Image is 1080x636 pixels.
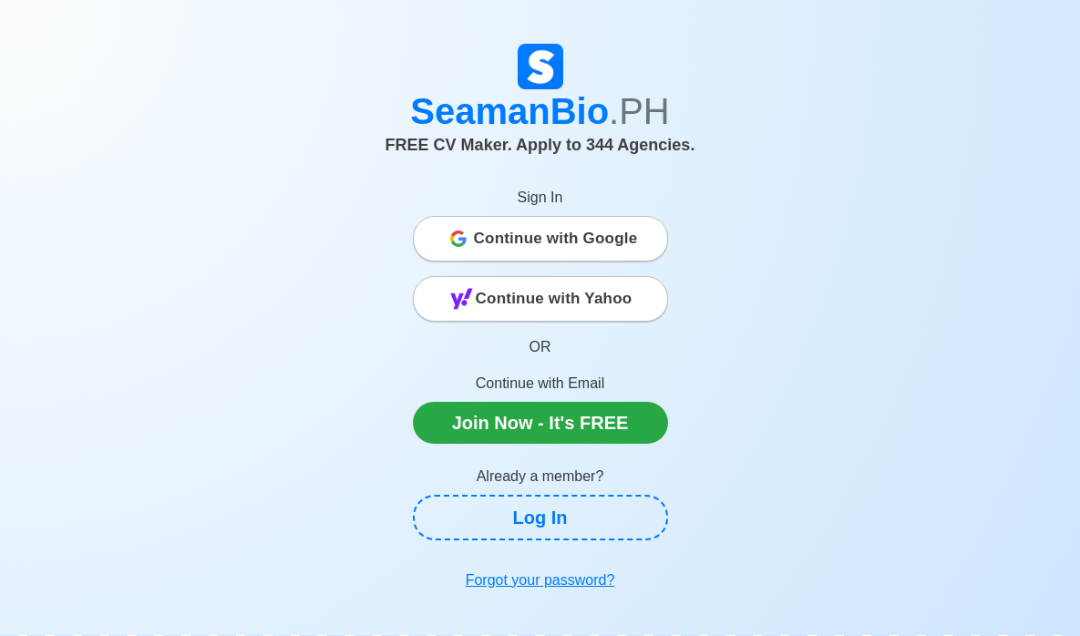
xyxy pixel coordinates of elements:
a: Forgot your password? [413,562,668,599]
p: Sign In [413,187,668,209]
span: .PH [609,91,670,131]
span: FREE CV Maker. Apply to 344 Agencies. [386,136,695,154]
span: Continue with Google [474,221,638,257]
h1: SeamanBio [117,89,964,133]
a: Log In [413,495,668,540]
img: Logo [518,44,563,89]
span: Continue with Yahoo [476,281,633,317]
u: Forgot your password? [466,572,615,588]
button: Continue with Google [413,216,668,262]
p: Already a member? [413,466,668,487]
a: Join Now - It's FREE [413,402,668,444]
p: OR [413,336,668,358]
p: Continue with Email [413,373,668,395]
button: Continue with Yahoo [413,276,668,322]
